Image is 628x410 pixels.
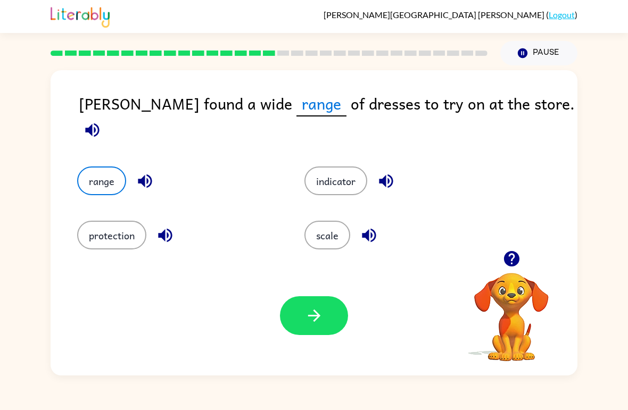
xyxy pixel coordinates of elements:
a: Logout [549,10,575,20]
button: scale [304,221,350,249]
button: indicator [304,166,367,195]
button: range [77,166,126,195]
button: protection [77,221,146,249]
span: [PERSON_NAME][GEOGRAPHIC_DATA] [PERSON_NAME] [324,10,546,20]
span: range [296,91,346,116]
video: Your browser must support playing .mp4 files to use Literably. Please try using another browser. [458,256,565,363]
img: Literably [51,4,110,28]
div: [PERSON_NAME] found a wide of dresses to try on at the store. [79,91,577,145]
div: ( ) [324,10,577,20]
button: Pause [500,41,577,65]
